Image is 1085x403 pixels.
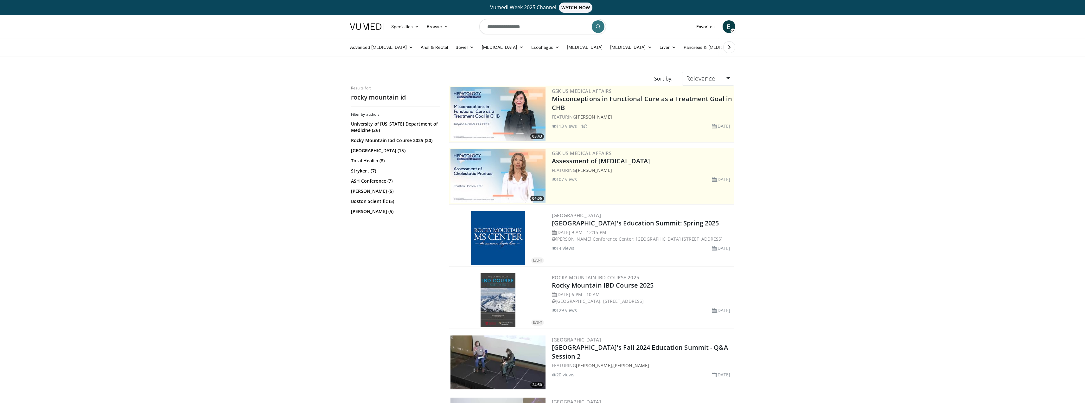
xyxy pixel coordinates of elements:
li: [DATE] [712,371,731,378]
li: 14 views [552,245,575,251]
a: University of [US_STATE] Department of Medicine (26) [351,121,438,133]
small: EVENT [533,321,542,325]
a: Total Health (8) [351,158,438,164]
img: VuMedi Logo [350,23,384,30]
a: Bowel [452,41,478,54]
li: 107 views [552,176,577,183]
a: Rocky Mountain IBD Course 2025 [552,281,654,289]
a: 24:50 [450,335,546,389]
li: [DATE] [712,307,731,314]
a: Advanced [MEDICAL_DATA] [346,41,417,54]
a: EVENT [450,273,546,327]
a: Vumedi Week 2025 ChannelWATCH NOW [351,3,734,13]
h2: rocky mountain id [351,93,440,101]
a: [MEDICAL_DATA] [563,41,606,54]
li: 129 views [552,307,577,314]
a: Anal & Rectal [417,41,452,54]
h3: Filter by author: [351,112,440,117]
div: [DATE] 9 AM - 12:15 PM [PERSON_NAME] Conference Center: [GEOGRAPHIC_DATA] [STREET_ADDRESS] [552,229,733,242]
img: ddb2ebed-8a23-4919-a625-43a79ee25628.jpg.300x170_q85_autocrop_double_scale_upscale_version-0.2.jpg [481,273,515,327]
div: [DATE] 6 PM - 10 AM [GEOGRAPHIC_DATA], [STREET_ADDRESS] [552,291,733,304]
a: [PERSON_NAME] [613,362,649,368]
a: Relevance [682,72,734,86]
img: 6b9b61f7-40d5-4025-982f-9cb3140a35cb.png.300x170_q85_autocrop_double_scale_upscale_version-0.2.jpg [471,211,525,265]
li: [DATE] [712,176,731,183]
div: Sort by: [649,72,677,86]
a: Esophagus [527,41,564,54]
img: 31b7e813-d228-42d3-be62-e44350ef88b5.jpg.300x170_q85_crop-smart_upscale.jpg [450,149,546,203]
a: GSK US Medical Affairs [552,88,612,94]
a: Pancreas & [MEDICAL_DATA] [680,41,754,54]
img: f65179bd-354d-4e38-8f3e-5f62fa819052.300x170_q85_crop-smart_upscale.jpg [450,335,546,389]
a: [GEOGRAPHIC_DATA] [552,212,601,218]
a: [MEDICAL_DATA] [606,41,656,54]
span: WATCH NOW [559,3,592,13]
a: [GEOGRAPHIC_DATA]'s Fall 2024 Education Summit - Q&A Session 2 [552,343,728,361]
li: 113 views [552,123,577,129]
a: GSK US Medical Affairs [552,150,612,156]
span: Relevance [686,74,715,83]
a: [PERSON_NAME] [576,167,612,173]
span: 04:06 [530,196,544,201]
a: Rocky Mountain Ibd Course 2025 (20) [351,137,438,144]
input: Search topics, interventions [479,19,606,34]
span: 03:43 [530,133,544,139]
a: Stryker . (7) [351,168,438,174]
a: E [723,20,735,33]
a: EVENT [450,211,546,265]
li: 20 views [552,371,575,378]
a: [PERSON_NAME] [576,362,612,368]
a: [GEOGRAPHIC_DATA]'s Education Summit: Spring 2025 [552,219,719,227]
a: Liver [656,41,680,54]
div: FEATURING [552,167,733,173]
p: Results for: [351,86,440,91]
li: 1 [581,123,587,129]
a: Rocky Mountain IBD Course 2025 [552,274,640,281]
small: EVENT [533,258,542,263]
a: Specialties [387,20,423,33]
a: [MEDICAL_DATA] [478,41,527,54]
a: [GEOGRAPHIC_DATA] (15) [351,147,438,154]
a: ASH Conference (7) [351,178,438,184]
a: Assessment of [MEDICAL_DATA] [552,157,650,165]
a: Misconceptions in Functional Cure as a Treatment Goal in CHB [552,94,732,112]
a: 03:43 [450,87,546,141]
a: Browse [423,20,452,33]
div: FEATURING , [552,362,733,369]
div: FEATURING [552,114,733,120]
li: [DATE] [712,123,731,129]
a: [PERSON_NAME] (5) [351,188,438,194]
li: [DATE] [712,245,731,251]
a: Favorites [692,20,719,33]
a: [GEOGRAPHIC_DATA] [552,336,601,343]
img: 946a363f-977e-482f-b70f-f1516cc744c3.jpg.300x170_q85_crop-smart_upscale.jpg [450,87,546,141]
a: [PERSON_NAME] (5) [351,208,438,215]
span: 24:50 [530,382,544,388]
a: [PERSON_NAME] [576,114,612,120]
a: 04:06 [450,149,546,203]
a: Boston Scientific (5) [351,198,438,205]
